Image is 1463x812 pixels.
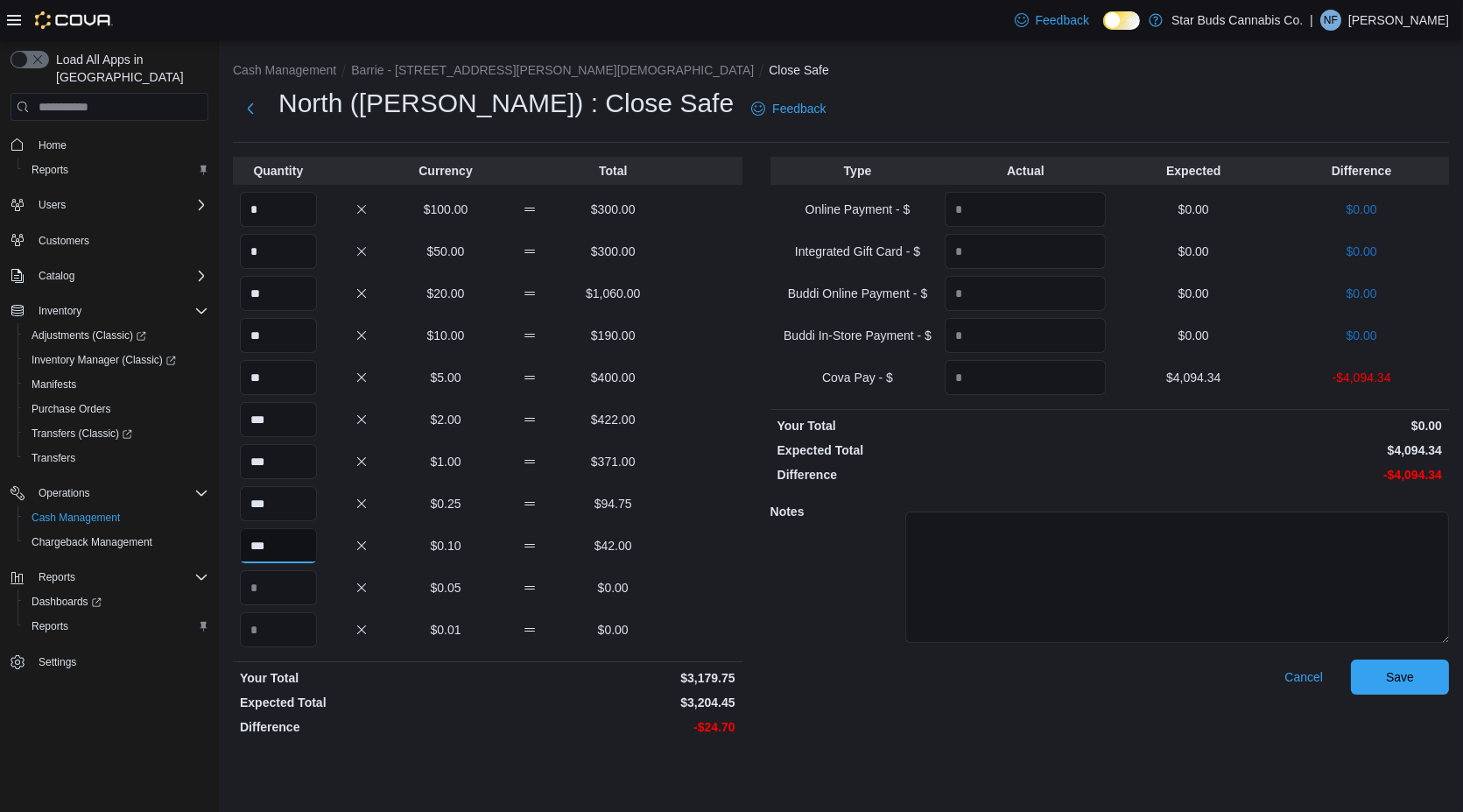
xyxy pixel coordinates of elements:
input: Quantity [240,444,317,479]
p: Expected [1113,162,1274,180]
span: Reports [39,570,75,584]
button: Catalog [4,264,215,288]
a: Feedback [744,91,833,126]
p: $300.00 [574,243,651,260]
span: Settings [39,655,76,669]
span: Chargeback Management [32,535,152,549]
span: Cash Management [25,507,208,528]
button: Barrie - [STREET_ADDRESS][PERSON_NAME][DEMOGRAPHIC_DATA] [351,63,754,77]
a: Feedback [1008,3,1096,38]
a: Transfers [25,448,82,469]
a: Purchase Orders [25,399,118,420]
p: $10.00 [407,327,484,344]
button: Home [4,131,215,157]
button: Reports [32,567,82,588]
span: Reports [32,619,68,633]
span: Catalog [39,269,74,283]
span: Chargeback Management [25,532,208,553]
p: $0.00 [1113,243,1274,260]
span: Transfers [32,451,75,465]
button: Chargeback Management [18,530,215,554]
p: $300.00 [574,201,651,218]
span: Feedback [1036,11,1089,29]
input: Quantity [945,276,1106,311]
p: $0.00 [1281,285,1442,302]
p: $371.00 [574,453,651,470]
a: Adjustments (Classic) [25,325,153,346]
button: Reports [18,614,215,639]
a: Chargeback Management [25,532,159,553]
button: Cash Management [18,505,215,530]
button: Users [4,193,215,217]
p: $5.00 [407,369,484,386]
p: $0.00 [1113,285,1274,302]
p: $100.00 [407,201,484,218]
p: $0.00 [1113,201,1274,218]
button: Inventory [4,299,215,323]
input: Quantity [240,318,317,353]
span: Adjustments (Classic) [25,325,208,346]
p: Your Total [240,669,484,687]
span: Manifests [32,378,76,392]
span: Customers [32,229,208,251]
p: $4,094.34 [1113,441,1442,459]
p: Total [574,162,651,180]
span: Purchase Orders [25,399,208,420]
span: Dark Mode [1103,30,1104,31]
p: Buddi Online Payment - $ [777,285,939,302]
button: Settings [4,649,215,674]
a: Transfers (Classic) [18,421,215,446]
input: Quantity [240,360,317,395]
button: Transfers [18,446,215,470]
button: Next [233,91,268,126]
span: Dashboards [32,595,102,609]
a: Reports [25,159,75,180]
button: Cash Management [233,63,336,77]
p: $0.00 [1113,417,1442,434]
a: Dashboards [18,590,215,614]
span: Inventory [39,304,81,318]
p: $0.00 [574,621,651,639]
p: Integrated Gift Card - $ [777,243,939,260]
a: Cash Management [25,507,127,528]
p: Star Buds Cannabis Co. [1171,10,1303,31]
button: Users [32,194,73,215]
a: Inventory Manager (Classic) [25,350,183,371]
p: Your Total [777,417,1107,434]
span: Inventory Manager (Classic) [32,353,176,367]
button: Cancel [1277,660,1330,695]
input: Quantity [240,192,317,227]
span: Operations [32,483,208,504]
p: $3,179.75 [491,669,735,687]
p: Online Payment - $ [777,201,939,218]
p: Difference [240,718,484,736]
p: $0.01 [407,621,484,639]
a: Inventory Manager (Classic) [18,348,215,372]
p: $2.00 [407,411,484,428]
input: Quantity [240,402,317,437]
span: Operations [39,486,90,500]
button: Reports [18,158,215,182]
span: Cancel [1284,668,1323,686]
input: Quantity [240,528,317,563]
span: Manifests [25,374,208,395]
span: Save [1386,668,1414,686]
p: Difference [1281,162,1442,180]
input: Quantity [945,192,1106,227]
p: Expected Total [777,441,1107,459]
span: Reports [25,159,208,180]
p: $400.00 [574,369,651,386]
span: Transfers (Classic) [25,423,208,444]
span: Reports [32,567,208,588]
p: $42.00 [574,537,651,554]
p: | [1310,10,1313,31]
input: Quantity [240,276,317,311]
a: Reports [25,616,75,637]
p: $20.00 [407,285,484,302]
p: $0.25 [407,495,484,512]
div: Noah Folino [1320,10,1341,31]
span: Purchase Orders [32,402,111,416]
input: Quantity [240,486,317,521]
nav: Complex example [11,124,208,720]
p: $422.00 [574,411,651,428]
